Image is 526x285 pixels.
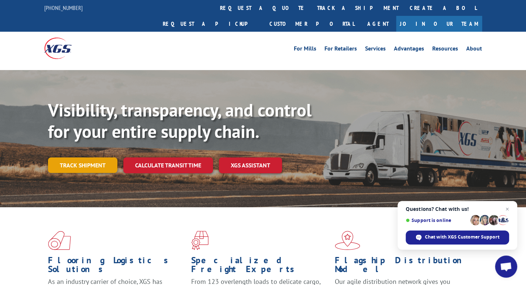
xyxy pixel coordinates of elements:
[406,230,509,244] div: Chat with XGS Customer Support
[406,206,509,212] span: Questions? Chat with us!
[294,46,316,54] a: For Mills
[365,46,386,54] a: Services
[396,16,482,32] a: Join Our Team
[495,256,517,278] div: Open chat
[360,16,396,32] a: Agent
[48,157,117,173] a: Track shipment
[335,231,360,250] img: xgs-icon-flagship-distribution-model-red
[335,256,472,277] h1: Flagship Distribution Model
[503,205,512,213] span: Close chat
[191,231,209,250] img: xgs-icon-focused-on-flooring-red
[466,46,482,54] a: About
[432,46,458,54] a: Resources
[191,256,329,277] h1: Specialized Freight Experts
[264,16,360,32] a: Customer Portal
[324,46,357,54] a: For Retailers
[123,157,213,173] a: Calculate transit time
[406,218,468,223] span: Support is online
[157,16,264,32] a: Request a pickup
[425,234,499,240] span: Chat with XGS Customer Support
[48,98,312,143] b: Visibility, transparency, and control for your entire supply chain.
[48,256,186,277] h1: Flooring Logistics Solutions
[394,46,424,54] a: Advantages
[219,157,282,173] a: XGS ASSISTANT
[44,4,83,11] a: [PHONE_NUMBER]
[48,231,71,250] img: xgs-icon-total-supply-chain-intelligence-red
